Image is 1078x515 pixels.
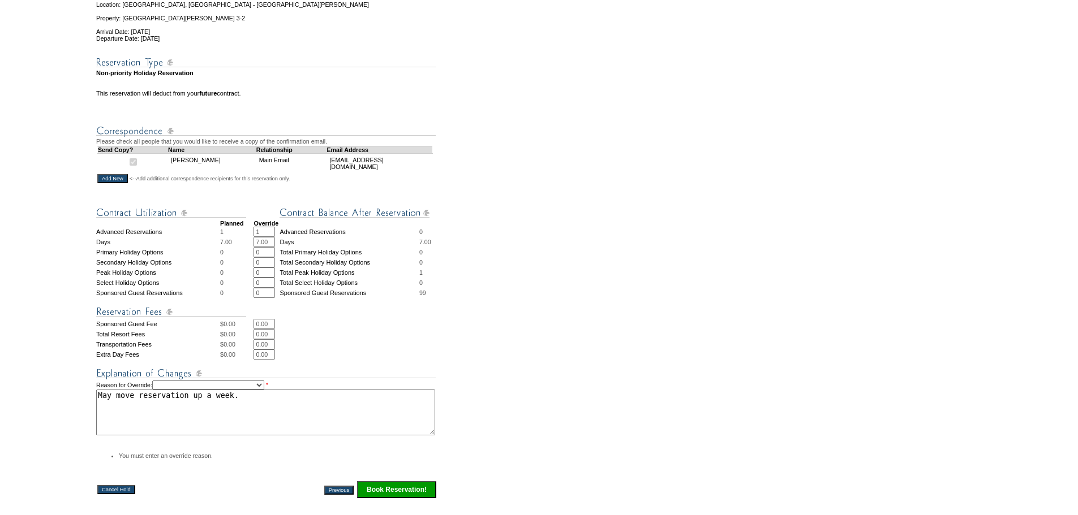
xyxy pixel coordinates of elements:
img: Contract Utilization [96,206,246,220]
input: Add New [97,174,128,183]
td: $ [220,339,254,349]
td: Advanced Reservations [96,227,220,237]
span: 0 [220,259,224,266]
span: 0 [220,269,224,276]
td: Sponsored Guest Reservations [280,288,419,298]
td: Transportation Fees [96,339,220,349]
td: Total Resort Fees [96,329,220,339]
td: Relationship [256,146,327,153]
input: Cancel Hold [97,485,135,494]
span: 99 [419,289,426,296]
td: Days [96,237,220,247]
img: Contract Balance After Reservation [280,206,430,220]
span: Please check all people that you would like to receive a copy of the confirmation email. [96,138,327,145]
td: Name [168,146,256,153]
td: Reason for Override: [96,380,437,435]
td: $ [220,319,254,329]
span: <--Add additional correspondence recipients for this reservation only. [130,175,290,182]
td: Extra Day Fees [96,349,220,360]
td: Peak Holiday Options [96,267,220,278]
span: 1 [419,269,423,276]
td: Main Email [256,153,327,173]
span: 0 [419,249,423,256]
span: 0.00 [224,341,235,348]
td: Send Copy? [98,146,169,153]
td: $ [220,349,254,360]
span: 0 [220,289,224,296]
li: You must enter an override reason. [119,452,437,459]
span: 0.00 [224,321,235,327]
td: Total Peak Holiday Options [280,267,419,278]
img: Reservation Type [96,55,436,70]
td: Total Select Holiday Options [280,278,419,288]
b: future [199,90,217,97]
span: 0.00 [224,351,235,358]
td: Total Primary Holiday Options [280,247,419,257]
span: 0 [220,249,224,256]
td: Arrival Date: [DATE] [96,21,437,35]
td: This reservation will deduct from your contract. [96,90,437,97]
span: 1 [220,228,224,235]
span: 0 [419,259,423,266]
span: 7.00 [220,239,232,245]
td: [EMAIL_ADDRESS][DOMAIN_NAME] [327,153,432,173]
td: Days [280,237,419,247]
td: [PERSON_NAME] [168,153,256,173]
td: Non-priority Holiday Reservation [96,70,437,76]
span: 0 [220,279,224,286]
td: Email Address [327,146,432,153]
td: $ [220,329,254,339]
td: Advanced Reservations [280,227,419,237]
strong: Override [254,220,278,227]
input: Previous [324,486,354,495]
td: Select Holiday Options [96,278,220,288]
strong: Planned [220,220,243,227]
img: Explanation of Changes [96,366,436,380]
span: 0 [419,279,423,286]
td: Primary Holiday Options [96,247,220,257]
span: 7.00 [419,239,431,245]
img: Reservation Fees [96,305,246,319]
td: Sponsored Guest Fee [96,319,220,329]
span: 0.00 [224,331,235,337]
td: Sponsored Guest Reservations [96,288,220,298]
textarea: May move reservation up a week. [96,390,435,435]
span: 0 [419,228,423,235]
td: Total Secondary Holiday Options [280,257,419,267]
td: Departure Date: [DATE] [96,35,437,42]
td: Secondary Holiday Options [96,257,220,267]
td: Property: [GEOGRAPHIC_DATA][PERSON_NAME] 3-2 [96,8,437,21]
input: Click this button to finalize your reservation. [357,481,436,498]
